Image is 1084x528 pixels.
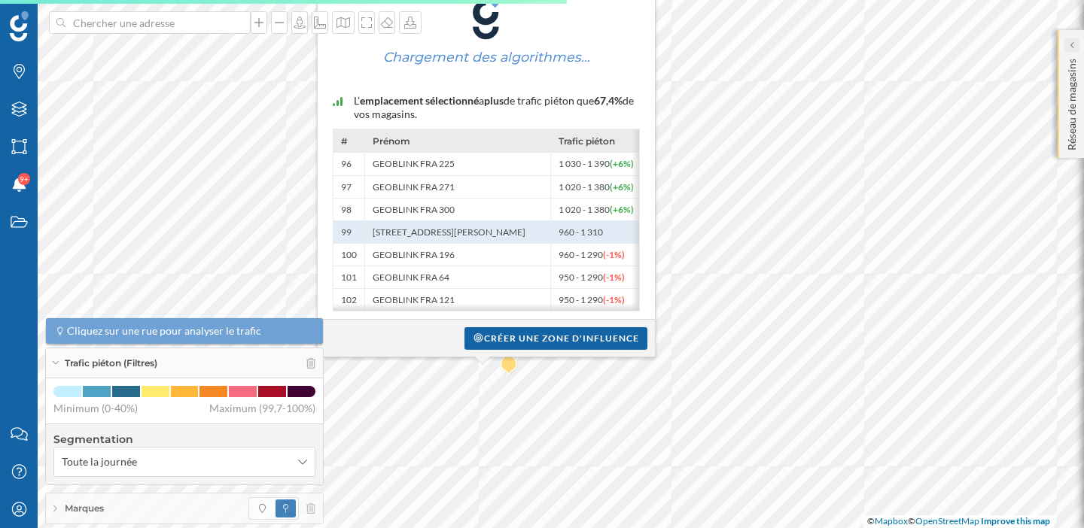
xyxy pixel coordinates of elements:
span: (+6%) [610,181,634,193]
span: L' [354,94,360,107]
span: Marques [65,502,104,515]
span: 1 030 - 1 390 [559,158,634,170]
span: # [341,135,348,147]
span: Maximum (99,7-100%) [209,401,315,416]
a: Improve this map [981,515,1050,526]
span: 100 [341,249,357,261]
span: 96 [341,158,352,170]
span: 98 [341,204,352,216]
span: emplacement sélectionné [360,94,479,107]
span: plus [484,94,504,107]
span: 960 - 1 290 [559,249,625,261]
span: 99 [341,226,352,238]
span: 101 [341,272,357,284]
img: Logo Geoblink [10,11,29,41]
span: GEOBLINK FRA 300 [373,204,455,216]
span: (-1%) [603,249,625,260]
span: GEOBLINK FRA 196 [373,249,455,261]
span: 1 020 - 1 380 [559,204,634,216]
span: a [479,94,484,107]
span: 1 020 - 1 380 [559,181,634,193]
span: de vos magasins. [354,94,634,120]
span: GEOBLINK FRA 64 [373,272,449,284]
span: 950 - 1 290 [559,294,625,306]
span: Trafic piéton [559,135,615,147]
span: Toute la journée [62,454,137,469]
span: de trafic piéton que [504,94,594,107]
h1: Chargement des algorithmes… [383,43,589,71]
span: (-1%) [603,294,625,305]
span: 9+ [20,171,29,187]
span: 960 - 1 310 [559,226,606,238]
span: Trafic piéton (Filtres) [65,357,157,370]
span: GEOBLINK FRA 121 [373,294,455,306]
span: [STREET_ADDRESS][PERSON_NAME] [373,226,525,238]
p: Réseau de magasins [1064,53,1079,150]
span: (-1%) [603,272,625,283]
span: (+6%) [610,158,634,169]
span: Prénom [373,135,410,147]
span: GEOBLINK FRA 271 [373,181,455,193]
img: Marker [500,350,519,381]
span: Assistance [30,11,103,24]
a: OpenStreetMap [915,515,979,526]
span: 67,4% [594,94,623,107]
img: intelligent_assistant_bucket_2.svg [333,97,343,106]
div: © © [863,515,1054,528]
span: GEOBLINK FRA 225 [373,158,455,170]
span: (+6%) [610,204,634,215]
span: 950 - 1 290 [559,272,625,284]
span: 102 [341,294,357,306]
span: 97 [341,181,352,193]
span: Minimum (0-40%) [53,401,138,416]
span: Cliquez sur une rue pour analyser le trafic [67,323,261,338]
a: Mapbox [875,515,908,526]
h4: Segmentation [53,432,315,447]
